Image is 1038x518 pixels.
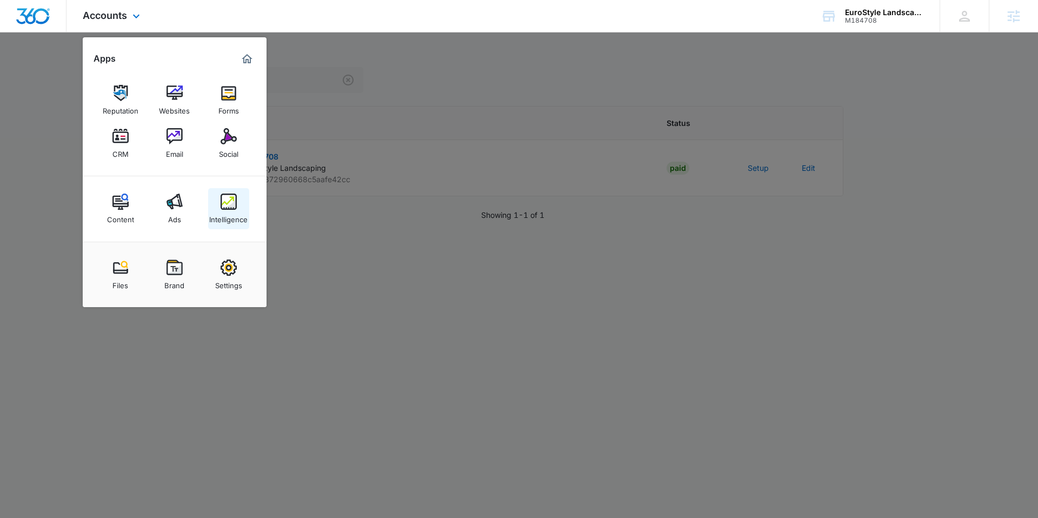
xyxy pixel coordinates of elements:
[845,17,924,24] div: account id
[845,8,924,17] div: account name
[112,144,129,158] div: CRM
[164,276,184,290] div: Brand
[215,276,242,290] div: Settings
[154,79,195,121] a: Websites
[112,276,128,290] div: Files
[209,210,248,224] div: Intelligence
[159,101,190,115] div: Websites
[166,144,183,158] div: Email
[208,254,249,295] a: Settings
[94,54,116,64] h2: Apps
[208,79,249,121] a: Forms
[100,123,141,164] a: CRM
[208,188,249,229] a: Intelligence
[238,50,256,68] a: Marketing 360® Dashboard
[219,144,238,158] div: Social
[100,188,141,229] a: Content
[154,188,195,229] a: Ads
[100,254,141,295] a: Files
[218,101,239,115] div: Forms
[154,254,195,295] a: Brand
[208,123,249,164] a: Social
[168,210,181,224] div: Ads
[100,79,141,121] a: Reputation
[83,10,127,21] span: Accounts
[154,123,195,164] a: Email
[103,101,138,115] div: Reputation
[107,210,134,224] div: Content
